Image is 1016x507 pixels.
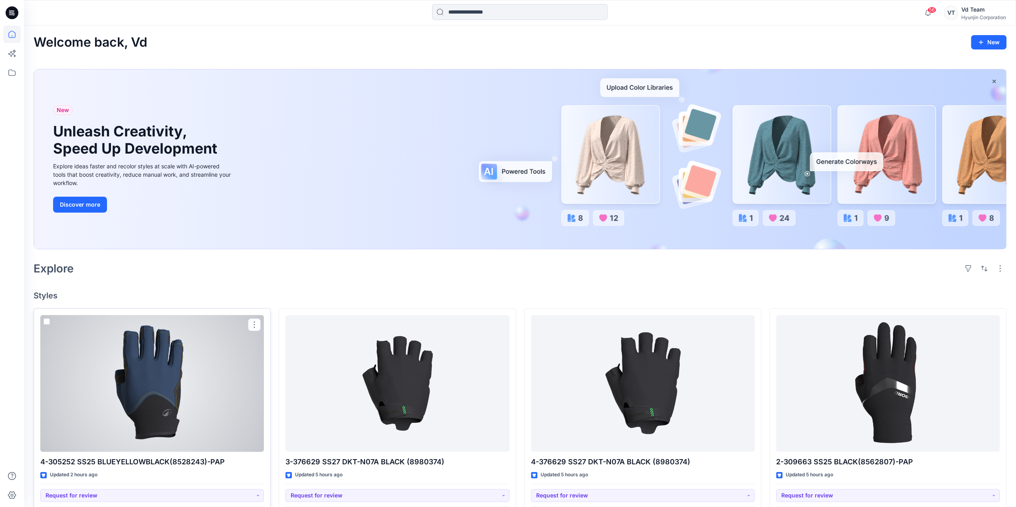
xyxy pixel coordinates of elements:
[531,456,755,468] p: 4-376629 SS27 DKT-N07A BLACK (8980374)
[53,123,221,157] h1: Unleash Creativity, Speed Up Development
[786,471,833,479] p: Updated 5 hours ago
[34,35,147,50] h2: Welcome back, Vd
[944,6,958,20] div: VT
[53,162,233,187] div: Explore ideas faster and recolor styles at scale with AI-powered tools that boost creativity, red...
[34,291,1006,300] h4: Styles
[53,197,107,213] button: Discover more
[57,105,69,115] span: New
[927,7,936,13] span: 56
[40,315,264,452] a: 4-305252 SS25 BLUEYELLOWBLACK(8528243)-PAP
[53,197,233,213] a: Discover more
[961,14,1006,20] div: Hyunjin Corporation
[295,471,343,479] p: Updated 5 hours ago
[40,456,264,468] p: 4-305252 SS25 BLUEYELLOWBLACK(8528243)-PAP
[285,456,509,468] p: 3-376629 SS27 DKT-N07A BLACK (8980374)
[34,262,74,275] h2: Explore
[50,471,97,479] p: Updated 2 hours ago
[776,315,1000,452] a: 2-309663 SS25 BLACK(8562807)-PAP
[541,471,588,479] p: Updated 5 hours ago
[285,315,509,452] a: 3-376629 SS27 DKT-N07A BLACK (8980374)
[776,456,1000,468] p: 2-309663 SS25 BLACK(8562807)-PAP
[531,315,755,452] a: 4-376629 SS27 DKT-N07A BLACK (8980374)
[971,35,1006,49] button: New
[961,5,1006,14] div: Vd Team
